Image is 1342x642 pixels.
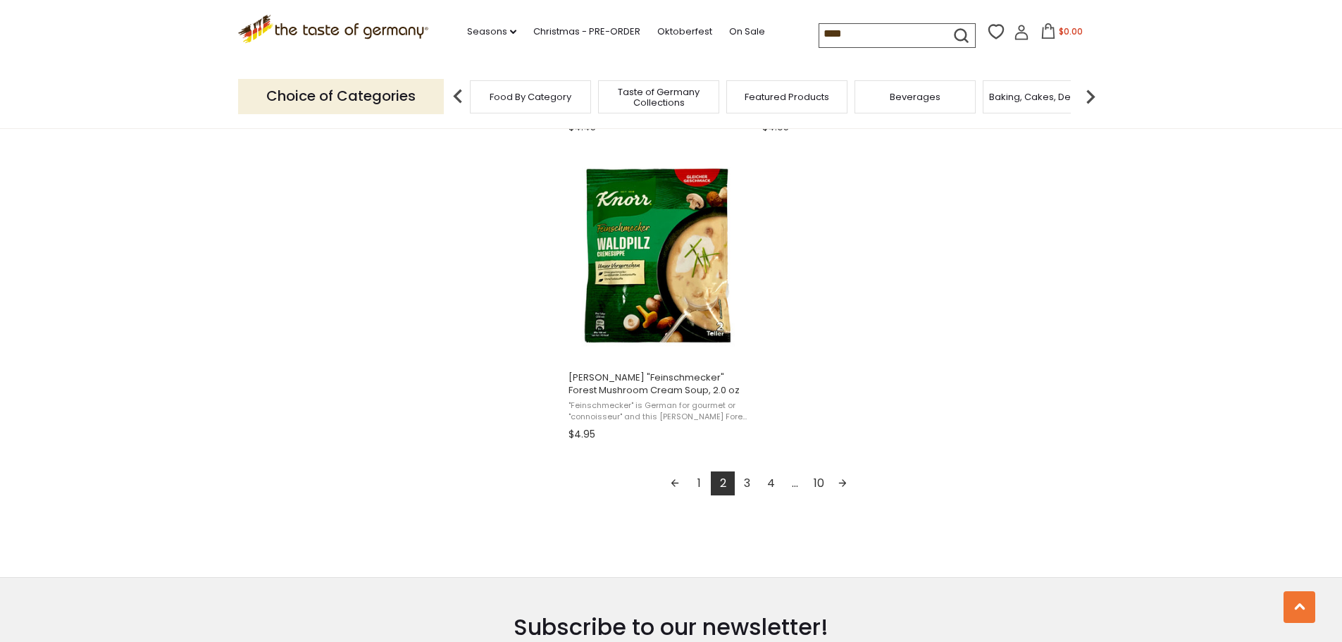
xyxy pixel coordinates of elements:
[566,149,753,445] a: Knorr "Feinschmecker" Forest Mushroom Cream Soup, 2.0 oz
[1076,82,1105,111] img: next arrow
[687,471,711,495] a: 1
[745,92,829,102] a: Featured Products
[1032,23,1092,44] button: $0.00
[569,400,751,422] span: "Feinschmecker" is German for gourmet or "connoisseur" and this [PERSON_NAME] Forest Mushroom Cre...
[569,371,751,397] span: [PERSON_NAME] "Feinschmecker" Forest Mushroom Cream Soup, 2.0 oz
[569,427,595,442] span: $4.95
[490,92,571,102] a: Food By Category
[313,613,1030,641] h3: Subscribe to our newsletter!
[807,471,831,495] a: 10
[831,471,855,495] a: Next page
[444,82,472,111] img: previous arrow
[989,92,1098,102] a: Baking, Cakes, Desserts
[663,471,687,495] a: Previous page
[602,87,715,108] a: Taste of Germany Collections
[711,471,735,495] a: 2
[729,24,765,39] a: On Sale
[657,24,712,39] a: Oktoberfest
[467,24,516,39] a: Seasons
[1059,25,1083,37] span: $0.00
[890,92,940,102] a: Beverages
[759,471,783,495] a: 4
[735,471,759,495] a: 3
[569,471,950,500] div: Pagination
[238,79,444,113] p: Choice of Categories
[533,24,640,39] a: Christmas - PRE-ORDER
[783,471,807,495] span: ...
